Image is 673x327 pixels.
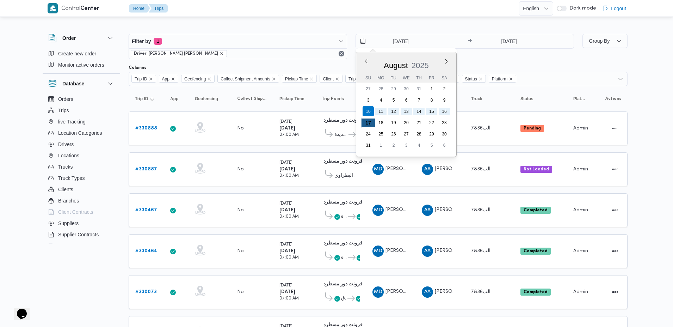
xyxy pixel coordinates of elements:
[159,75,178,83] span: App
[132,93,160,104] button: Trip IDSorted in descending order
[471,126,490,131] span: الب7836
[465,75,477,83] span: Status
[401,117,412,128] div: day-20
[439,117,450,128] div: day-23
[401,106,412,117] div: day-13
[323,159,363,164] b: فرونت دور مسطرد
[58,196,79,205] span: Branches
[374,164,382,175] span: MD
[171,77,175,81] button: Remove App from selection in this group
[323,241,363,246] b: فرونت دور مسطرد
[132,37,151,46] span: Filter by
[610,246,621,257] button: Actions
[135,290,157,294] b: # 330073
[610,164,621,175] button: Actions
[401,95,412,106] div: day-6
[45,206,117,218] button: Client Contracts
[135,165,157,174] a: #330887
[439,83,450,95] div: day-2
[524,167,549,171] b: Not Loaded
[45,229,117,240] button: Supplier Contracts
[363,140,374,151] div: day-31
[439,106,450,117] div: day-16
[131,50,227,57] span: Driver: محمد ضياء الدين محمد سلامة محمد
[341,253,347,262] span: قسم أول القاهرة الجديدة
[279,290,295,294] b: [DATE]
[135,247,157,255] a: #330464
[279,202,292,206] small: [DATE]
[181,75,215,83] span: Geofencing
[401,140,412,151] div: day-3
[48,79,115,88] button: Database
[589,38,610,44] span: Group By
[567,6,596,11] span: Dark mode
[167,93,185,104] button: App
[7,299,30,320] iframe: chat widget
[184,75,206,83] span: Geofencing
[413,140,425,151] div: day-4
[285,75,308,83] span: Pickup Time
[217,75,279,83] span: Collect Shipment Amounts
[279,167,295,171] b: [DATE]
[375,128,387,140] div: day-25
[520,166,552,173] span: Not Loaded
[135,206,157,214] a: #330467
[413,128,425,140] div: day-28
[385,289,467,294] span: [PERSON_NAME] [PERSON_NAME]
[375,73,387,83] div: Mo
[309,77,314,81] button: Remove Pickup Time from selection in this group
[471,290,490,294] span: الب7836
[474,34,544,48] input: Press the down key to open a popover containing a calendar.
[58,129,102,137] span: Location Categories
[422,205,433,216] div: Abadallah Aid Abadalsalam Abadalihafz
[520,207,551,214] span: Completed
[48,3,58,13] img: X8yXhbKr1z7QwAAAABJRU5ErkJggg==
[388,73,399,83] div: Tu
[237,96,267,102] span: Collect Shipment Amounts
[492,75,508,83] span: Platform
[45,161,117,172] button: Trucks
[582,34,628,48] button: Group By
[518,93,563,104] button: Status
[439,140,450,151] div: day-6
[375,106,387,117] div: day-11
[282,75,317,83] span: Pickup Time
[45,139,117,150] button: Drivers
[363,106,374,117] div: day-10
[422,286,433,298] div: Abadallah Aid Abadalsalam Abadalihafz
[323,282,363,286] b: فرونت دور مسطرد
[489,75,517,83] span: Platform
[385,166,467,171] span: [PERSON_NAME] [PERSON_NAME]
[422,246,433,257] div: Abadallah Aid Abadalsalam Abadalihafz
[58,140,74,149] span: Drivers
[471,96,482,102] span: Truck
[520,289,551,296] span: Completed
[363,73,374,83] div: Su
[388,83,399,95] div: day-29
[58,219,79,228] span: Suppliers
[135,249,157,253] b: # 330464
[426,95,437,106] div: day-8
[58,163,73,171] span: Trucks
[573,249,588,253] span: Admin
[385,248,467,253] span: [PERSON_NAME] [PERSON_NAME]
[439,128,450,140] div: day-30
[372,164,384,175] div: Muhammad Dhiaa Aldin Muhammad Salamah Muhammad
[413,117,425,128] div: day-21
[444,59,449,64] button: Next month
[413,83,425,95] div: day-31
[237,248,244,254] div: No
[471,249,490,253] span: الب7836
[131,75,156,83] span: Trip ID
[426,140,437,151] div: day-5
[573,96,586,102] span: Platform
[279,126,295,131] b: [DATE]
[345,75,377,83] span: Trip Points
[43,93,120,246] div: Database
[388,95,399,106] div: day-5
[605,96,621,102] span: Actions
[401,128,412,140] div: day-27
[426,106,437,117] div: day-15
[62,34,76,42] h3: Order
[58,49,96,58] span: Create new order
